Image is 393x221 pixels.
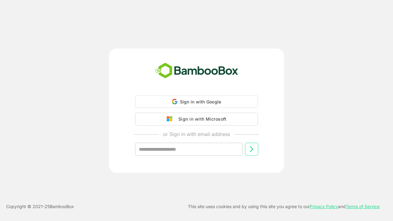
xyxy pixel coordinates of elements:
p: or Sign in with email address [163,130,230,138]
button: Sign in with Microsoft [135,113,258,126]
img: google [167,116,175,122]
p: Copyright © 2021- 25 BambooBox [6,203,74,210]
div: Sign in with Google [135,95,258,108]
p: This site uses cookies and by using this site you agree to our and [188,203,379,210]
span: Sign in with Google [180,99,221,104]
a: Privacy Policy [310,204,338,209]
div: Sign in with Microsoft [175,115,226,123]
img: bamboobox [152,61,242,81]
a: Terms of Service [346,204,379,209]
